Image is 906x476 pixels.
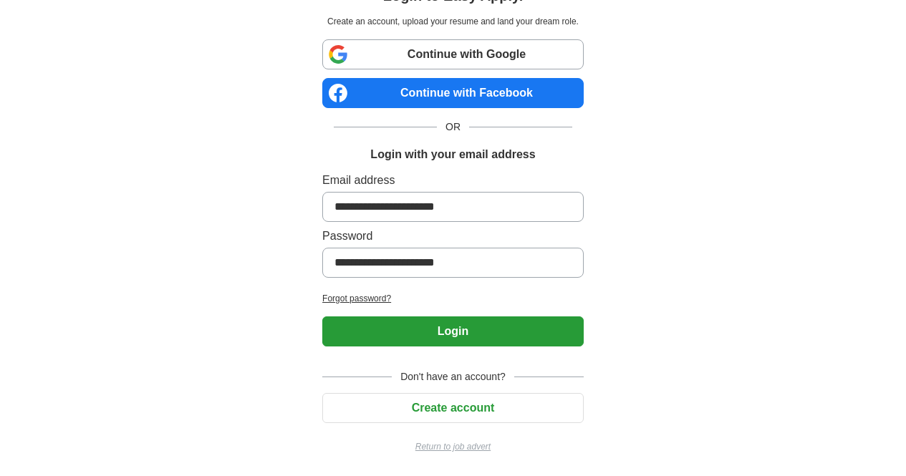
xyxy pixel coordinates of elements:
span: OR [437,120,469,135]
a: Continue with Facebook [322,78,584,108]
h1: Login with your email address [370,146,535,163]
label: Password [322,228,584,245]
a: Return to job advert [322,440,584,453]
button: Create account [322,393,584,423]
button: Login [322,316,584,346]
a: Continue with Google [322,39,584,69]
label: Email address [322,172,584,189]
a: Forgot password? [322,292,584,305]
p: Create an account, upload your resume and land your dream role. [325,15,581,28]
a: Create account [322,402,584,414]
span: Don't have an account? [392,369,514,384]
